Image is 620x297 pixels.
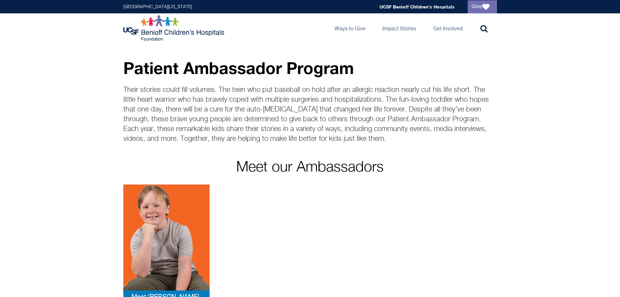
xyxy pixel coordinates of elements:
[468,0,497,13] a: Give
[123,185,210,290] img: Andrew-web.png
[428,13,468,43] a: Get Involved
[377,13,421,43] a: Impact Stories
[329,13,371,43] a: Ways to Give
[123,5,192,9] a: [GEOGRAPHIC_DATA][US_STATE]
[123,85,497,144] p: Their stories could fill volumes. The teen who put baseball on hold after an allergic reaction ne...
[123,59,497,77] p: Patient Ambassador Program
[379,4,455,9] a: UCSF Benioff Children's Hospitals
[123,15,226,41] img: Logo for UCSF Benioff Children's Hospitals Foundation
[123,160,497,175] p: Meet our Ambassadors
